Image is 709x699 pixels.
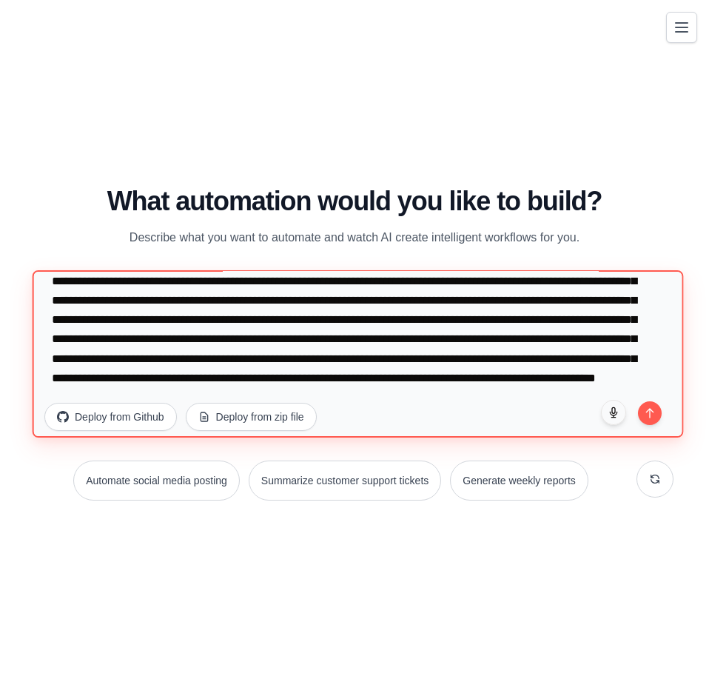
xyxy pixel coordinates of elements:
button: Toggle navigation [666,12,697,43]
button: Generate weekly reports [450,461,588,501]
h1: What automation would you like to build? [36,187,673,216]
button: Deploy from zip file [186,403,317,431]
p: Describe what you want to automate and watch AI create intelligent workflows for you. [106,228,603,247]
button: Automate social media posting [73,461,240,501]
button: Deploy from Github [44,403,177,431]
button: Summarize customer support tickets [249,461,441,501]
iframe: Chat Widget [635,628,709,699]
